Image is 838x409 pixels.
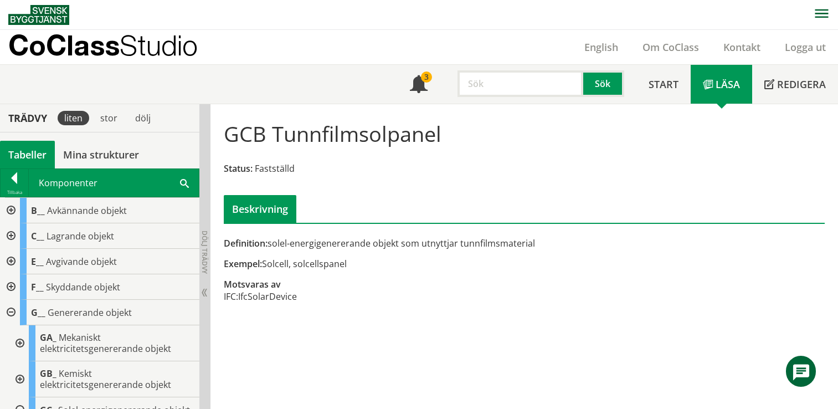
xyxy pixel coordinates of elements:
img: Svensk Byggtjänst [8,5,69,25]
a: Kontakt [711,40,773,54]
span: Avkännande objekt [47,204,127,217]
span: Sök i tabellen [180,177,189,188]
span: Genererande objekt [48,306,132,319]
a: 3 [398,65,440,104]
input: Sök [457,70,583,97]
a: English [572,40,630,54]
div: solel-energigenererande objekt som utnyttjar tunnfilmsmaterial [224,237,620,249]
span: Dölj trädvy [200,231,209,274]
span: Avgivande objekt [46,255,117,268]
a: Läsa [691,65,752,104]
span: Exempel: [224,258,262,270]
a: Start [636,65,691,104]
a: Mina strukturer [55,141,147,168]
span: Lagrande objekt [47,230,114,242]
a: Om CoClass [630,40,711,54]
span: C__ [31,230,44,242]
div: 3 [421,71,432,83]
button: Sök [583,70,624,97]
span: Start [649,78,678,91]
span: Redigera [777,78,826,91]
span: B__ [31,204,45,217]
span: Notifikationer [410,76,428,94]
a: Logga ut [773,40,838,54]
div: liten [58,111,89,125]
span: Motsvaras av [224,278,281,290]
span: E__ [31,255,44,268]
div: Solcell, solcellspanel [224,258,620,270]
div: Tillbaka [1,188,28,197]
div: dölj [128,111,157,125]
span: GB_ [40,367,56,380]
td: IFC: [224,290,238,303]
a: CoClassStudio [8,30,222,64]
p: CoClass [8,39,198,52]
div: Trädvy [2,112,53,124]
a: Redigera [752,65,838,104]
span: Läsa [716,78,740,91]
td: IfcSolarDevice [238,290,297,303]
span: Mekaniskt elektricitetsgenererande objekt [40,331,171,355]
div: Beskrivning [224,195,296,223]
span: Status: [224,162,253,175]
h1: GCB Tunnfilmsolpanel [224,121,441,146]
span: Fastställd [255,162,295,175]
div: stor [94,111,124,125]
span: Skyddande objekt [46,281,120,293]
span: F__ [31,281,44,293]
span: Kemiskt elektricitetsgenererande objekt [40,367,171,391]
span: G__ [31,306,45,319]
span: Studio [120,29,198,62]
span: Definition: [224,237,268,249]
span: GA_ [40,331,56,344]
div: Komponenter [29,169,199,197]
